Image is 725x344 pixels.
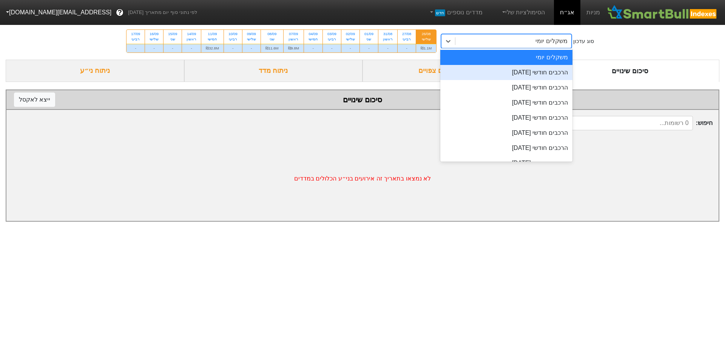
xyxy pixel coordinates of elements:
div: - [242,44,261,52]
div: 02/09 [346,31,355,37]
div: - [398,44,416,52]
div: - [341,44,359,52]
div: שלישי [247,37,256,42]
div: חמישי [206,37,219,42]
div: שני [168,37,177,42]
div: ראשון [288,37,299,42]
button: ייצא לאקסל [14,93,55,107]
div: ראשון [383,37,393,42]
div: 10/09 [228,31,238,37]
div: רביעי [131,37,140,42]
div: 26/08 [421,31,432,37]
div: הרכבים חודשי [DATE] [440,80,572,95]
div: הרכבים חודשי [DATE] [440,156,572,171]
div: משקלים יומי [535,37,567,46]
span: ? [118,8,122,18]
img: SmartBull [606,5,719,20]
div: ניתוח מדד [184,60,363,82]
div: - [323,44,341,52]
div: - [126,44,145,52]
div: 27/08 [402,31,411,37]
div: הרכבים חודשי [DATE] [440,65,572,80]
div: רביעי [327,37,336,42]
span: לפי נתוני סוף יום מתאריך [DATE] [128,9,197,16]
div: ביקושים והיצעים צפויים [362,60,541,82]
div: ₪11.6M [261,44,283,52]
div: רביעי [402,37,411,42]
div: ₪1.1M [416,44,436,52]
div: 14/09 [187,31,196,37]
div: - [145,44,163,52]
a: מדדים נוספיםחדש [426,5,486,20]
div: - [378,44,397,52]
div: - [164,44,182,52]
div: 09/09 [247,31,256,37]
div: שלישי [346,37,355,42]
div: הרכבים חודשי [DATE] [440,110,572,125]
div: חמישי [309,37,318,42]
div: - [182,44,201,52]
div: סוג עדכון [573,37,594,45]
div: 08/09 [265,31,279,37]
input: 0 רשומות... [548,116,693,130]
div: 01/09 [364,31,373,37]
div: הרכבים חודשי [DATE] [440,125,572,140]
div: 31/08 [383,31,393,37]
div: שני [265,37,279,42]
div: שלישי [150,37,159,42]
div: - [360,44,378,52]
div: 04/09 [309,31,318,37]
span: חדש [435,9,445,16]
div: ₪9.8M [284,44,304,52]
div: ראשון [187,37,196,42]
div: הרכבים חודשי [DATE] [440,140,572,156]
div: ניתוח ני״ע [6,60,184,82]
div: שני [364,37,373,42]
div: סיכום שינויים [14,94,711,105]
div: משקלים יומי [440,50,572,65]
div: 17/09 [131,31,140,37]
div: ₪32.8M [201,44,224,52]
div: סיכום שינויים [541,60,720,82]
div: - [304,44,322,52]
div: 16/09 [150,31,159,37]
span: חיפוש : [548,116,713,130]
div: 15/09 [168,31,177,37]
div: 03/09 [327,31,336,37]
div: 11/09 [206,31,219,37]
div: - [224,44,242,52]
div: לא נמצאו בתאריך זה אירועים בני״ע הכלולים במדדים [6,136,719,221]
div: 07/09 [288,31,299,37]
div: הרכבים חודשי [DATE] [440,95,572,110]
div: שלישי [421,37,432,42]
a: הסימולציות שלי [498,5,548,20]
div: רביעי [228,37,238,42]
